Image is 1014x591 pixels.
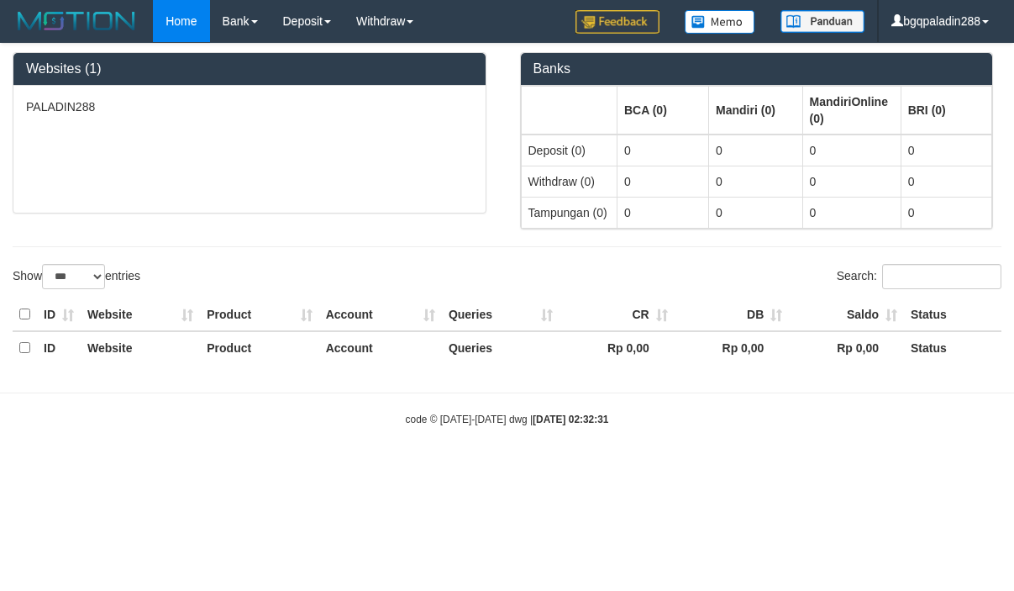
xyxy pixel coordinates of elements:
[442,298,560,331] th: Queries
[709,86,803,135] th: Group: activate to sort column ascending
[709,197,803,228] td: 0
[406,414,609,425] small: code © [DATE]-[DATE] dwg |
[37,331,81,364] th: ID
[26,61,473,77] h3: Websites (1)
[802,166,901,197] td: 0
[789,298,904,331] th: Saldo
[319,298,442,331] th: Account
[42,264,105,289] select: Showentries
[837,264,1001,289] label: Search:
[560,298,675,331] th: CR
[675,298,790,331] th: DB
[575,10,659,34] img: Feedback.jpg
[802,135,901,166] td: 0
[200,298,318,331] th: Product
[709,135,803,166] td: 0
[802,197,901,228] td: 0
[521,166,617,197] td: Withdraw (0)
[882,264,1001,289] input: Search:
[675,331,790,364] th: Rp 0,00
[560,331,675,364] th: Rp 0,00
[617,166,709,197] td: 0
[442,331,560,364] th: Queries
[904,298,1001,331] th: Status
[13,8,140,34] img: MOTION_logo.png
[521,86,617,135] th: Group: activate to sort column ascending
[901,197,991,228] td: 0
[901,86,991,135] th: Group: activate to sort column ascending
[901,166,991,197] td: 0
[81,331,200,364] th: Website
[685,10,755,34] img: Button%20Memo.svg
[13,264,140,289] label: Show entries
[26,98,473,115] p: PALADIN288
[200,331,318,364] th: Product
[37,298,81,331] th: ID
[617,135,709,166] td: 0
[617,86,709,135] th: Group: activate to sort column ascending
[901,135,991,166] td: 0
[780,10,864,33] img: panduan.png
[521,135,617,166] td: Deposit (0)
[789,331,904,364] th: Rp 0,00
[904,331,1001,364] th: Status
[521,197,617,228] td: Tampungan (0)
[802,86,901,135] th: Group: activate to sort column ascending
[617,197,709,228] td: 0
[533,414,608,425] strong: [DATE] 02:32:31
[81,298,200,331] th: Website
[319,331,442,364] th: Account
[709,166,803,197] td: 0
[533,61,980,77] h3: Banks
